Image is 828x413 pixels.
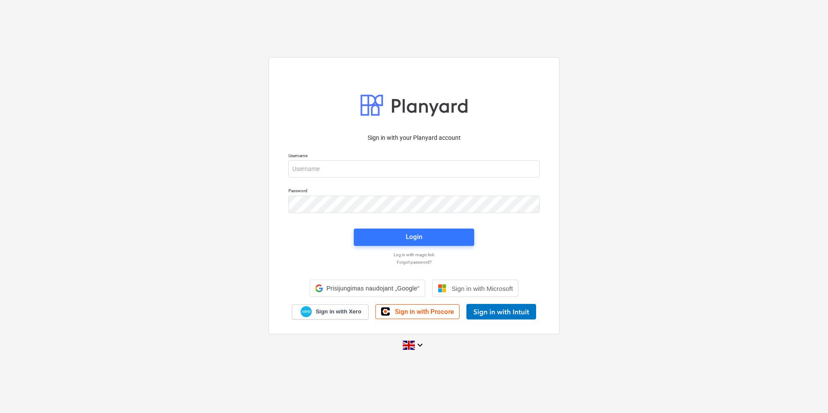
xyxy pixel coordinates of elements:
[288,153,540,160] p: Username
[301,306,312,318] img: Xero logo
[406,231,422,242] div: Login
[288,160,540,177] input: Username
[452,285,513,292] span: Sign in with Microsoft
[288,188,540,195] p: Password
[354,229,474,246] button: Login
[327,285,420,292] span: Prisijungimas naudojant „Google“
[395,308,454,316] span: Sign in with Procore
[284,259,544,265] a: Forgot password?
[284,252,544,258] a: Log in with magic link
[316,308,361,316] span: Sign in with Xero
[288,133,540,142] p: Sign in with your Planyard account
[415,340,425,350] i: keyboard_arrow_down
[375,304,459,319] a: Sign in with Procore
[438,284,446,293] img: Microsoft logo
[292,304,369,319] a: Sign in with Xero
[310,280,425,297] div: Prisijungimas naudojant „Google“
